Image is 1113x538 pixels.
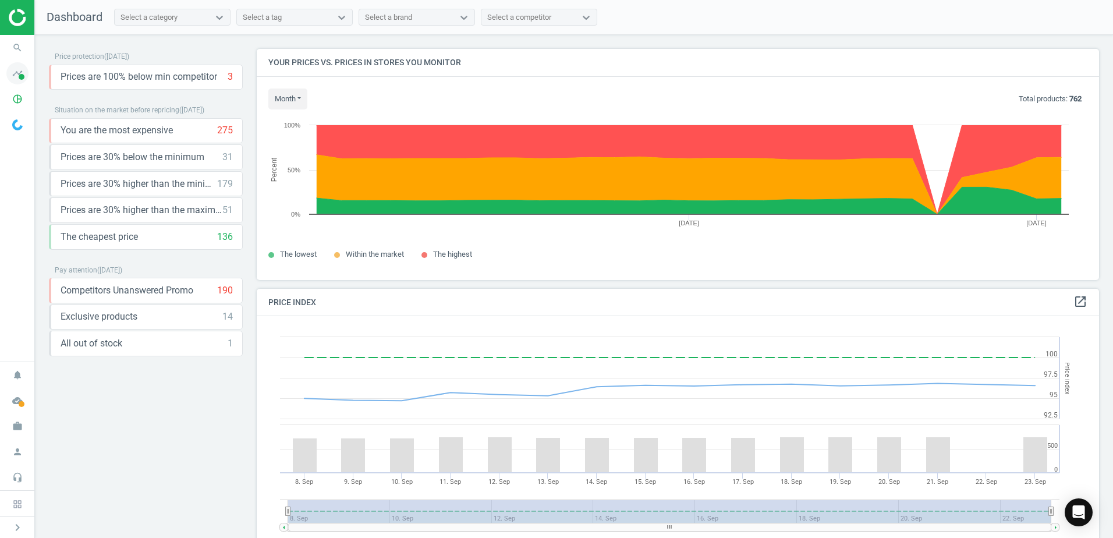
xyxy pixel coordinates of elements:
span: Prices are 100% below min competitor [61,70,217,83]
i: timeline [6,62,29,84]
tspan: [DATE] [679,220,699,226]
tspan: 19. Sep [830,478,851,486]
span: Pay attention [55,266,97,274]
div: 136 [217,231,233,243]
text: 100% [284,122,300,129]
span: ( [DATE] ) [97,266,122,274]
span: Within the market [346,250,404,259]
text: 95 [1050,391,1058,399]
tspan: 10. Sep [391,478,413,486]
div: Select a category [120,12,178,23]
text: 97.5 [1044,370,1058,378]
tspan: 20. Sep [878,478,900,486]
text: 0% [291,211,300,218]
span: You are the most expensive [61,124,173,137]
tspan: 22. Sep [976,478,997,486]
span: Price protection [55,52,104,61]
div: 179 [217,178,233,190]
text: 500 [1047,442,1058,449]
div: 1 [228,337,233,350]
text: 92.5 [1044,411,1058,419]
i: cloud_done [6,390,29,412]
span: The lowest [280,250,317,259]
tspan: 21. Sep [927,478,948,486]
text: 100 [1045,350,1058,358]
span: Prices are 30% higher than the minimum [61,178,217,190]
i: person [6,441,29,463]
tspan: 18. Sep [781,478,802,486]
div: Select a brand [365,12,412,23]
tspan: 9. Sep [344,478,362,486]
tspan: 11. Sep [439,478,461,486]
text: 50% [288,167,300,174]
a: open_in_new [1073,295,1087,310]
div: 51 [222,204,233,217]
tspan: [DATE] [1026,220,1047,226]
span: All out of stock [61,337,122,350]
img: wGWNvw8QSZomAAAAABJRU5ErkJggg== [12,119,23,130]
i: headset_mic [6,466,29,489]
div: Select a competitor [487,12,551,23]
i: pie_chart_outlined [6,88,29,110]
button: month [268,89,307,109]
tspan: 8. Sep [295,478,313,486]
text: 0 [1054,466,1058,473]
b: 762 [1069,94,1082,103]
span: ( [DATE] ) [104,52,129,61]
img: ajHJNr6hYgQAAAAASUVORK5CYII= [9,9,91,26]
span: The cheapest price [61,231,138,243]
tspan: 13. Sep [537,478,559,486]
tspan: 16. Sep [683,478,705,486]
div: 275 [217,124,233,137]
span: Exclusive products [61,310,137,323]
span: Competitors Unanswered Promo [61,284,193,297]
tspan: 23. Sep [1025,478,1046,486]
tspan: Percent [270,157,278,182]
i: search [6,37,29,59]
span: ( [DATE] ) [179,106,204,114]
div: 31 [222,151,233,164]
div: 14 [222,310,233,323]
span: The highest [433,250,472,259]
span: Prices are 30% below the minimum [61,151,204,164]
tspan: 15. Sep [635,478,656,486]
tspan: 12. Sep [488,478,510,486]
span: Situation on the market before repricing [55,106,179,114]
span: Prices are 30% higher than the maximal [61,204,222,217]
div: 3 [228,70,233,83]
h4: Your prices vs. prices in stores you monitor [257,49,1099,76]
button: chevron_right [3,520,32,535]
span: Dashboard [47,10,102,24]
tspan: Price Index [1064,362,1071,394]
i: work [6,415,29,437]
h4: Price Index [257,289,1099,316]
tspan: 17. Sep [732,478,754,486]
i: open_in_new [1073,295,1087,309]
div: Open Intercom Messenger [1065,498,1093,526]
p: Total products: [1019,94,1082,104]
div: 190 [217,284,233,297]
div: Select a tag [243,12,282,23]
i: notifications [6,364,29,386]
tspan: 14. Sep [586,478,607,486]
i: chevron_right [10,521,24,535]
